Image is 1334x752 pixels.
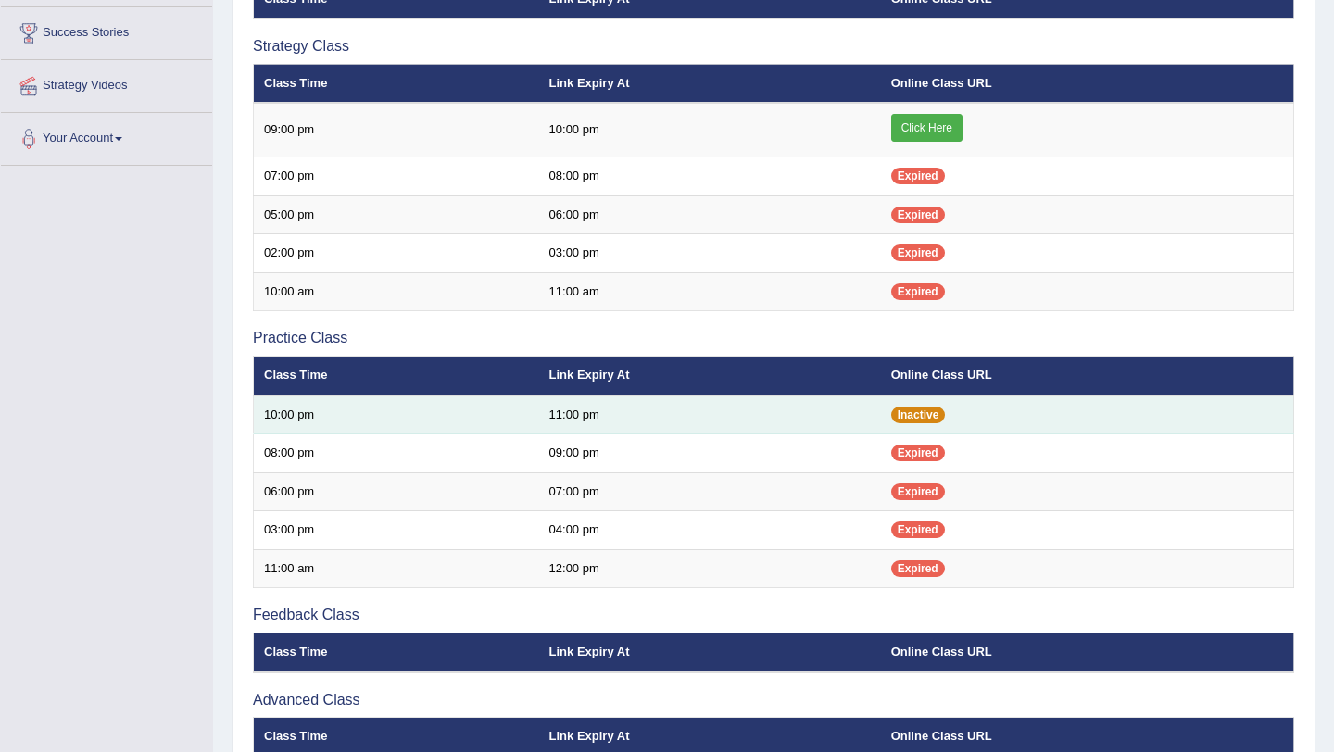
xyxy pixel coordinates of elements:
[539,195,881,234] td: 06:00 pm
[1,7,212,54] a: Success Stories
[253,607,1294,623] h3: Feedback Class
[253,38,1294,55] h3: Strategy Class
[254,272,539,311] td: 10:00 am
[539,157,881,196] td: 08:00 pm
[891,407,946,423] span: Inactive
[539,357,881,395] th: Link Expiry At
[539,64,881,103] th: Link Expiry At
[539,511,881,550] td: 04:00 pm
[539,272,881,311] td: 11:00 am
[891,283,945,300] span: Expired
[254,195,539,234] td: 05:00 pm
[539,633,881,672] th: Link Expiry At
[891,168,945,184] span: Expired
[1,113,212,159] a: Your Account
[254,103,539,157] td: 09:00 pm
[254,633,539,672] th: Class Time
[881,64,1294,103] th: Online Class URL
[254,157,539,196] td: 07:00 pm
[891,521,945,538] span: Expired
[539,472,881,511] td: 07:00 pm
[254,549,539,588] td: 11:00 am
[1,60,212,107] a: Strategy Videos
[253,330,1294,346] h3: Practice Class
[891,207,945,223] span: Expired
[891,560,945,577] span: Expired
[539,103,881,157] td: 10:00 pm
[254,434,539,473] td: 08:00 pm
[254,472,539,511] td: 06:00 pm
[891,445,945,461] span: Expired
[253,692,1294,708] h3: Advanced Class
[881,357,1294,395] th: Online Class URL
[254,64,539,103] th: Class Time
[254,511,539,550] td: 03:00 pm
[891,114,963,142] a: Click Here
[539,395,881,434] td: 11:00 pm
[539,234,881,273] td: 03:00 pm
[254,234,539,273] td: 02:00 pm
[891,483,945,500] span: Expired
[254,395,539,434] td: 10:00 pm
[881,633,1294,672] th: Online Class URL
[539,434,881,473] td: 09:00 pm
[891,244,945,261] span: Expired
[539,549,881,588] td: 12:00 pm
[254,357,539,395] th: Class Time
